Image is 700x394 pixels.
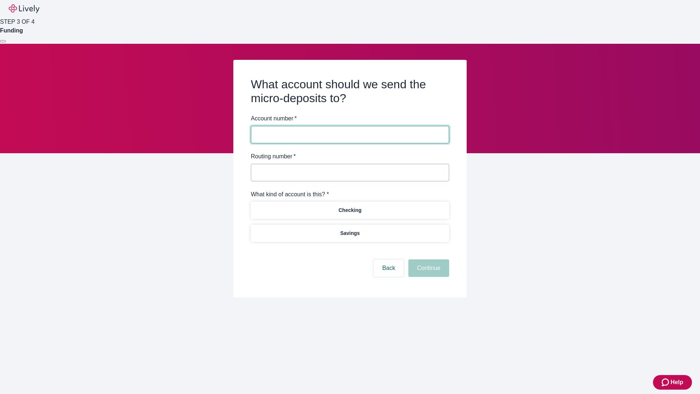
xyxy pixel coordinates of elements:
[338,206,361,214] p: Checking
[251,152,296,161] label: Routing number
[251,225,449,242] button: Savings
[251,190,329,199] label: What kind of account is this? *
[653,375,692,390] button: Zendesk support iconHelp
[251,77,449,105] h2: What account should we send the micro-deposits to?
[662,378,670,387] svg: Zendesk support icon
[9,4,39,13] img: Lively
[340,229,360,237] p: Savings
[670,378,683,387] span: Help
[373,259,404,277] button: Back
[251,202,449,219] button: Checking
[251,114,297,123] label: Account number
